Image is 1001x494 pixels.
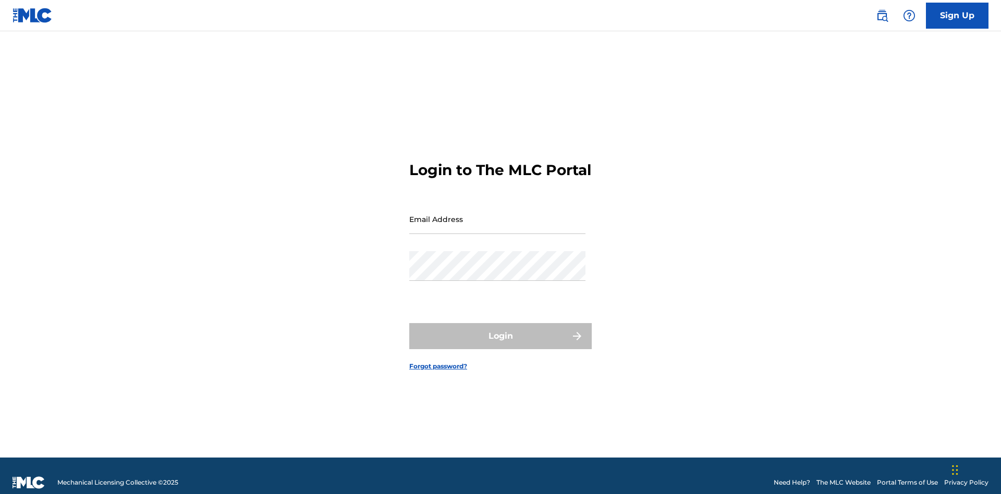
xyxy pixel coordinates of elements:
a: Public Search [872,5,893,26]
iframe: Chat Widget [949,444,1001,494]
a: Forgot password? [409,362,467,371]
img: search [876,9,888,22]
a: Privacy Policy [944,478,988,487]
img: MLC Logo [13,8,53,23]
img: help [903,9,915,22]
a: Need Help? [774,478,810,487]
h3: Login to The MLC Portal [409,161,591,179]
a: Portal Terms of Use [877,478,938,487]
div: Help [899,5,920,26]
img: logo [13,476,45,489]
a: Sign Up [926,3,988,29]
a: The MLC Website [816,478,871,487]
div: Drag [952,454,958,486]
span: Mechanical Licensing Collective © 2025 [57,478,178,487]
